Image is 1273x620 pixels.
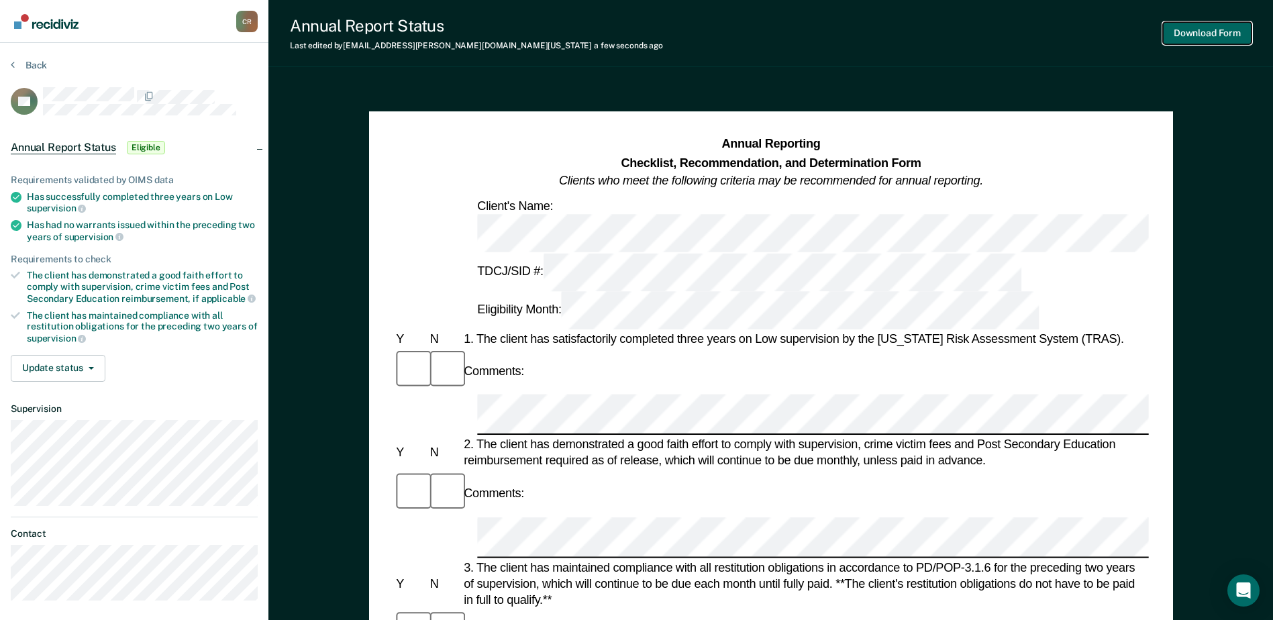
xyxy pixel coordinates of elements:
[461,331,1149,347] div: 1. The client has satisfactorily completed three years on Low supervision by the [US_STATE] Risk ...
[27,310,258,344] div: The client has maintained compliance with all restitution obligations for the preceding two years of
[427,331,460,347] div: N
[11,254,258,265] div: Requirements to check
[236,11,258,32] div: C R
[1227,574,1260,607] div: Open Intercom Messenger
[1163,22,1252,44] button: Download Form
[474,253,1023,291] div: TDCJ/SID #:
[461,363,527,379] div: Comments:
[474,291,1041,329] div: Eligibility Month:
[27,219,258,242] div: Has had no warrants issued within the preceding two years of
[559,174,983,187] em: Clients who meet the following criteria may be recommended for annual reporting.
[427,576,460,592] div: N
[621,156,921,169] strong: Checklist, Recommendation, and Determination Form
[594,41,663,50] span: a few seconds ago
[461,559,1149,608] div: 3. The client has maintained compliance with all restitution obligations in accordance to PD/POP-...
[290,16,663,36] div: Annual Report Status
[393,331,427,347] div: Y
[27,203,86,213] span: supervision
[11,59,47,71] button: Back
[461,485,527,501] div: Comments:
[27,191,258,214] div: Has successfully completed three years on Low
[11,355,105,382] button: Update status
[127,141,165,154] span: Eligible
[461,437,1149,469] div: 2. The client has demonstrated a good faith effort to comply with supervision, crime victim fees ...
[393,576,427,592] div: Y
[27,333,86,344] span: supervision
[290,41,663,50] div: Last edited by [EMAIL_ADDRESS][PERSON_NAME][DOMAIN_NAME][US_STATE]
[201,293,256,304] span: applicable
[27,270,258,304] div: The client has demonstrated a good faith effort to comply with supervision, crime victim fees and...
[11,528,258,539] dt: Contact
[427,445,460,461] div: N
[721,138,820,151] strong: Annual Reporting
[11,141,116,154] span: Annual Report Status
[64,231,123,242] span: supervision
[11,174,258,186] div: Requirements validated by OIMS data
[393,445,427,461] div: Y
[11,403,258,415] dt: Supervision
[236,11,258,32] button: Profile dropdown button
[14,14,79,29] img: Recidiviz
